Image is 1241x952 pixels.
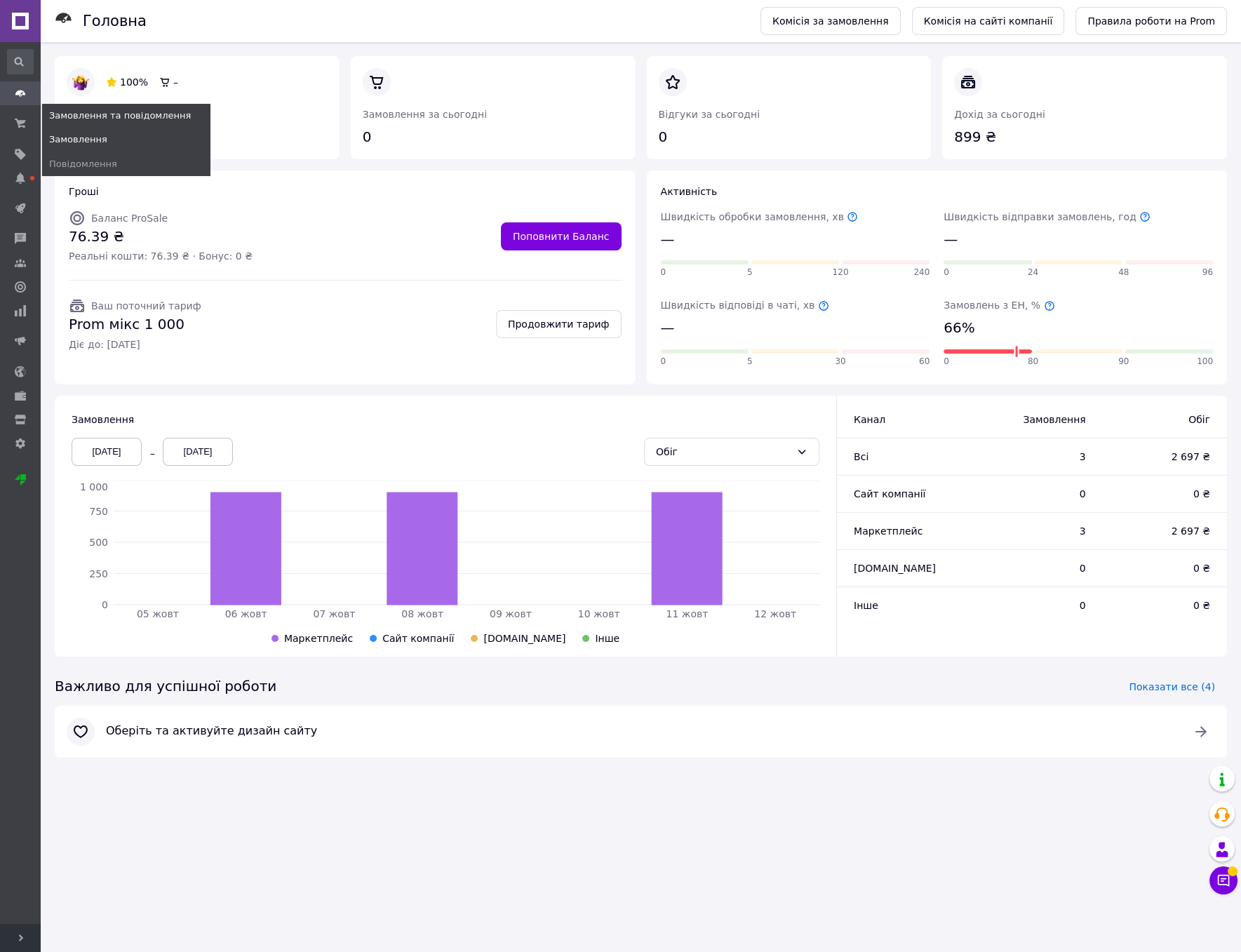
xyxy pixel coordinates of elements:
[72,414,134,425] span: Замовлення
[284,633,353,644] span: Маркетплейс
[854,414,885,425] span: Канал
[83,13,147,29] h1: Головна
[944,267,949,279] span: 0
[944,229,958,250] span: —
[55,706,1227,758] a: Оберіть та активуйте дизайн сайту
[401,608,443,619] tspan: 08 жовт
[1202,267,1213,279] span: 96
[1028,356,1038,368] span: 80
[483,633,565,644] span: [DOMAIN_NAME]
[661,211,859,222] span: Швидкість обробки замовлення, хв
[595,633,619,644] span: Інше
[69,249,253,263] span: Реальні кошти: 76.39 ₴ · Бонус: 0 ₴
[382,633,454,644] span: Сайт компанії
[120,76,148,88] span: 100%
[69,337,201,351] span: Діє до: [DATE]
[49,133,107,146] span: Замовлення
[833,267,849,279] span: 120
[80,481,108,492] tspan: 1 000
[49,109,191,122] span: Замовлення та повідомлення
[1028,267,1038,279] span: 24
[1075,7,1227,35] a: Правила роботи на Prom
[854,600,878,611] span: Інше
[137,608,179,619] tspan: 05 жовт
[69,314,201,335] span: Prom мікс 1 000
[661,186,718,197] span: Активність
[944,211,1151,222] span: Швидкість відправки замовлень, год
[173,76,178,88] span: –
[984,598,1085,612] span: 0
[1209,866,1237,894] button: Чат з покупцем
[854,563,936,574] span: [DOMAIN_NAME]
[55,676,276,697] span: Важливо для успішної роботи
[89,568,108,579] tspan: 250
[106,723,1176,739] span: Оберіть та активуйте дизайн сайту
[1114,450,1210,464] span: 2 697 ₴
[1114,598,1210,612] span: 0 ₴
[69,227,253,247] span: 76.39 ₴
[1114,561,1210,575] span: 0 ₴
[661,318,675,338] span: —
[944,356,949,368] span: 0
[656,444,791,460] div: Обіг
[661,356,666,368] span: 0
[490,608,532,619] tspan: 09 жовт
[72,438,142,466] div: [DATE]
[944,300,1054,311] span: Замовлень з ЕН, %
[313,608,355,619] tspan: 07 жовт
[163,438,233,466] div: [DATE]
[1129,680,1215,694] span: Показати все (4)
[661,300,829,311] span: Швидкість відповіді в чаті, хв
[42,152,210,176] a: Повідомлення
[661,229,675,250] span: —
[854,525,923,537] span: Маркетплейс
[666,608,708,619] tspan: 11 жовт
[49,158,117,170] span: Повідомлення
[754,608,796,619] tspan: 12 жовт
[102,599,108,610] tspan: 0
[91,213,168,224] span: Баланс ProSale
[91,300,201,311] span: Ваш поточний тариф
[984,413,1085,427] span: Замовлення
[919,356,930,368] span: 60
[913,267,930,279] span: 240
[496,310,622,338] a: Продовжити тариф
[854,488,925,500] span: Сайт компанії
[501,222,622,250] a: Поповнити Баланс
[89,505,108,516] tspan: 750
[984,561,1085,575] span: 0
[984,487,1085,501] span: 0
[747,356,753,368] span: 5
[944,318,974,338] span: 66%
[578,608,620,619] tspan: 10 жовт
[854,451,868,462] span: Всi
[42,128,210,152] a: Замовлення
[1197,356,1213,368] span: 100
[984,450,1085,464] span: 3
[1114,487,1210,501] span: 0 ₴
[661,267,666,279] span: 0
[984,524,1085,538] span: 3
[747,267,753,279] span: 5
[1118,267,1129,279] span: 48
[1118,356,1129,368] span: 90
[225,608,267,619] tspan: 06 жовт
[1114,413,1210,427] span: Обіг
[912,7,1065,35] a: Комісія на сайті компанії
[835,356,845,368] span: 30
[760,7,901,35] a: Комісія за замовлення
[1114,524,1210,538] span: 2 697 ₴
[89,537,108,548] tspan: 500
[69,186,99,197] span: Гроші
